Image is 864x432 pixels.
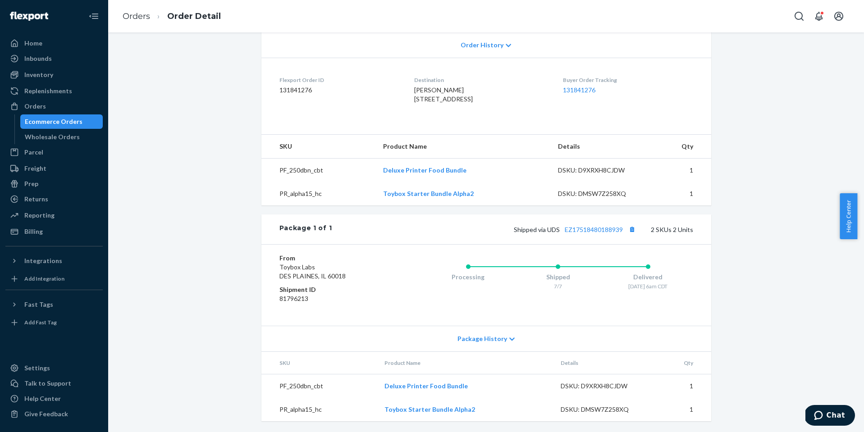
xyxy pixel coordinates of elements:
[5,254,103,268] button: Integrations
[24,86,72,95] div: Replenishments
[513,273,603,282] div: Shipped
[24,364,50,373] div: Settings
[461,41,503,50] span: Order History
[383,166,466,174] a: Deluxe Printer Food Bundle
[279,76,400,84] dt: Flexport Order ID
[551,135,650,159] th: Details
[85,7,103,25] button: Close Navigation
[790,7,808,25] button: Open Search Box
[261,352,377,374] th: SKU
[5,177,103,191] a: Prep
[563,86,595,94] a: 131841276
[10,12,48,21] img: Flexport logo
[384,405,475,413] a: Toybox Starter Bundle Alpha2
[279,223,332,235] div: Package 1 of 1
[261,135,376,159] th: SKU
[558,166,643,175] div: DSKU: D9XRXH8CJDW
[279,285,387,294] dt: Shipment ID
[423,273,513,282] div: Processing
[414,76,549,84] dt: Destination
[561,405,645,414] div: DSKU: DMSW7Z258XQ
[24,256,62,265] div: Integrations
[24,54,52,63] div: Inbounds
[167,11,221,21] a: Order Detail
[279,263,346,280] span: Toybox Labs DES PLAINES, IL 60018
[5,68,103,82] a: Inventory
[24,275,64,282] div: Add Integration
[24,39,42,48] div: Home
[5,376,103,391] button: Talk to Support
[383,190,474,197] a: Toybox Starter Bundle Alpha2
[5,145,103,159] a: Parcel
[24,102,46,111] div: Orders
[5,161,103,176] a: Freight
[603,273,693,282] div: Delivered
[261,374,377,398] td: PF_250dbn_cbt
[24,409,68,418] div: Give Feedback
[653,374,711,398] td: 1
[565,226,623,233] a: EZ17518480188939
[5,224,103,239] a: Billing
[5,84,103,98] a: Replenishments
[24,148,43,157] div: Parcel
[24,379,71,388] div: Talk to Support
[553,352,653,374] th: Details
[123,11,150,21] a: Orders
[279,294,387,303] dd: 81796213
[115,3,228,30] ol: breadcrumbs
[24,211,55,220] div: Reporting
[24,179,38,188] div: Prep
[626,223,638,235] button: Copy tracking number
[603,282,693,290] div: [DATE] 6am CDT
[376,135,551,159] th: Product Name
[840,193,857,239] button: Help Center
[649,159,711,182] td: 1
[279,254,387,263] dt: From
[414,86,473,103] span: [PERSON_NAME] [STREET_ADDRESS]
[561,382,645,391] div: DSKU: D9XRXH8CJDW
[24,300,53,309] div: Fast Tags
[649,182,711,205] td: 1
[261,159,376,182] td: PF_250dbn_cbt
[457,334,507,343] span: Package History
[279,86,400,95] dd: 131841276
[5,407,103,421] button: Give Feedback
[5,36,103,50] a: Home
[810,7,828,25] button: Open notifications
[513,282,603,290] div: 7/7
[514,226,638,233] span: Shipped via UDS
[25,132,80,141] div: Wholesale Orders
[5,297,103,312] button: Fast Tags
[377,352,554,374] th: Product Name
[563,76,693,84] dt: Buyer Order Tracking
[24,227,43,236] div: Billing
[24,318,57,326] div: Add Fast Tag
[653,398,711,421] td: 1
[558,189,643,198] div: DSKU: DMSW7Z258XQ
[5,208,103,223] a: Reporting
[5,315,103,330] a: Add Fast Tag
[384,382,468,390] a: Deluxe Printer Food Bundle
[5,192,103,206] a: Returns
[261,182,376,205] td: PR_alpha15_hc
[24,195,48,204] div: Returns
[5,361,103,375] a: Settings
[261,398,377,421] td: PR_alpha15_hc
[649,135,711,159] th: Qty
[24,70,53,79] div: Inventory
[24,394,61,403] div: Help Center
[5,51,103,66] a: Inbounds
[24,164,46,173] div: Freight
[332,223,693,235] div: 2 SKUs 2 Units
[5,272,103,286] a: Add Integration
[805,405,855,427] iframe: Opens a widget where you can chat to one of our agents
[20,130,103,144] a: Wholesale Orders
[5,391,103,406] a: Help Center
[830,7,848,25] button: Open account menu
[20,114,103,129] a: Ecommerce Orders
[653,352,711,374] th: Qty
[25,117,82,126] div: Ecommerce Orders
[5,99,103,114] a: Orders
